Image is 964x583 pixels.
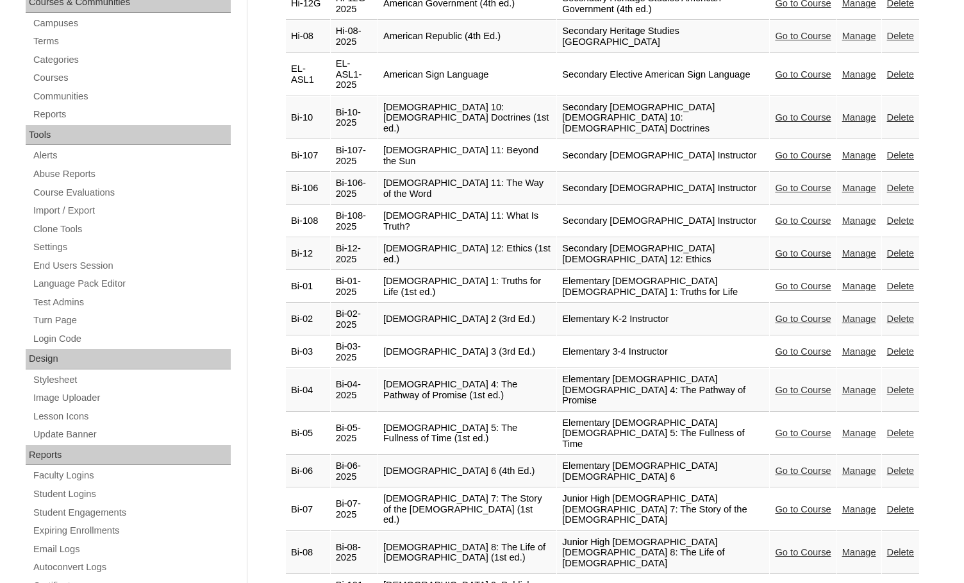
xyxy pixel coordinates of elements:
td: Junior High [DEMOGRAPHIC_DATA] [DEMOGRAPHIC_DATA] 8: The Life of [DEMOGRAPHIC_DATA] [557,532,769,575]
a: Delete [887,314,914,324]
td: Bi-108 [286,205,330,237]
a: Turn Page [32,312,231,328]
a: Manage [842,346,876,357]
td: Bi-10 [286,97,330,140]
a: Manage [842,248,876,258]
a: Faculty Logins [32,468,231,484]
div: Tools [26,125,231,146]
td: Bi-106 [286,173,330,205]
td: Bi-108-2025 [331,205,378,237]
a: Manage [842,314,876,324]
td: Bi-08-2025 [331,532,378,575]
a: Lesson Icons [32,409,231,425]
a: Email Logs [32,541,231,557]
a: Go to Course [775,466,831,476]
td: Bi-107-2025 [331,140,378,172]
td: Bi-106-2025 [331,173,378,205]
a: Courses [32,70,231,86]
a: Go to Course [775,69,831,80]
a: Import / Export [32,203,231,219]
a: Go to Course [775,428,831,438]
td: Bi-12-2025 [331,238,378,270]
a: Go to Course [775,314,831,324]
a: Manage [842,183,876,193]
td: Bi-01-2025 [331,271,378,303]
td: American Sign Language [378,53,556,96]
a: Go to Course [775,183,831,193]
a: Go to Course [775,547,831,557]
td: Elementary [DEMOGRAPHIC_DATA] [DEMOGRAPHIC_DATA] 1: Truths for Life [557,271,769,303]
td: Bi-06 [286,455,330,487]
a: Communities [32,89,231,105]
td: Bi-10-2025 [331,97,378,140]
td: Bi-08 [286,532,330,575]
a: Delete [887,248,914,258]
a: Categories [32,52,231,68]
td: Bi-05 [286,412,330,455]
td: Secondary Elective American Sign Language [557,53,769,96]
a: Manage [842,385,876,395]
div: Reports [26,445,231,466]
a: Delete [887,428,914,438]
a: Manage [842,112,876,123]
td: Bi-07-2025 [331,488,378,531]
td: Secondary [DEMOGRAPHIC_DATA] Instructor [557,140,769,172]
td: [DEMOGRAPHIC_DATA] 10: [DEMOGRAPHIC_DATA] Doctrines (1st ed.) [378,97,556,140]
td: Bi-03-2025 [331,336,378,368]
td: Bi-12 [286,238,330,270]
td: Elementary [DEMOGRAPHIC_DATA] [DEMOGRAPHIC_DATA] 6 [557,455,769,487]
a: Student Engagements [32,505,231,521]
a: Delete [887,183,914,193]
a: Go to Course [775,31,831,41]
a: Delete [887,547,914,557]
a: Delete [887,31,914,41]
td: Secondary Heritage Studies [GEOGRAPHIC_DATA] [557,21,769,53]
a: Stylesheet [32,372,231,388]
td: [DEMOGRAPHIC_DATA] 1: Truths for Life (1st ed.) [378,271,556,303]
a: Manage [842,547,876,557]
a: Delete [887,112,914,123]
td: Elementary K-2 Instructor [557,303,769,335]
td: [DEMOGRAPHIC_DATA] 8: The Life of [DEMOGRAPHIC_DATA] (1st ed.) [378,532,556,575]
a: Delete [887,69,914,80]
td: Bi-07 [286,488,330,531]
a: Manage [842,31,876,41]
td: Bi-02-2025 [331,303,378,335]
a: Manage [842,150,876,160]
a: Delete [887,346,914,357]
a: End Users Session [32,258,231,274]
a: Delete [887,504,914,514]
td: [DEMOGRAPHIC_DATA] 11: What Is Truth? [378,205,556,237]
td: Junior High [DEMOGRAPHIC_DATA] [DEMOGRAPHIC_DATA] 7: The Story of the [DEMOGRAPHIC_DATA] [557,488,769,531]
a: Student Logins [32,486,231,502]
td: [DEMOGRAPHIC_DATA] 6 (4th Ed.) [378,455,556,487]
a: Settings [32,239,231,255]
td: Bi-02 [286,303,330,335]
a: Terms [32,33,231,49]
a: Delete [887,281,914,291]
td: [DEMOGRAPHIC_DATA] 7: The Story of the [DEMOGRAPHIC_DATA] (1st ed.) [378,488,556,531]
a: Go to Course [775,385,831,395]
td: Elementary [DEMOGRAPHIC_DATA] [DEMOGRAPHIC_DATA] 5: The Fullness of Time [557,412,769,455]
a: Image Uploader [32,390,231,406]
td: Secondary [DEMOGRAPHIC_DATA] [DEMOGRAPHIC_DATA] 12: Ethics [557,238,769,270]
a: Manage [842,215,876,226]
a: Delete [887,385,914,395]
a: Expiring Enrollments [32,523,231,539]
a: Language Pack Editor [32,276,231,292]
td: Hi-08 [286,21,330,53]
a: Manage [842,281,876,291]
a: Manage [842,466,876,476]
a: Clone Tools [32,221,231,237]
a: Go to Course [775,150,831,160]
td: EL-ASL1 [286,53,330,96]
a: Go to Course [775,346,831,357]
td: [DEMOGRAPHIC_DATA] 2 (3rd Ed.) [378,303,556,335]
a: Alerts [32,148,231,164]
div: Design [26,349,231,369]
td: Secondary [DEMOGRAPHIC_DATA] Instructor [557,173,769,205]
a: Delete [887,150,914,160]
td: Secondary [DEMOGRAPHIC_DATA] Instructor [557,205,769,237]
td: [DEMOGRAPHIC_DATA] 11: Beyond the Sun [378,140,556,172]
a: Delete [887,466,914,476]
